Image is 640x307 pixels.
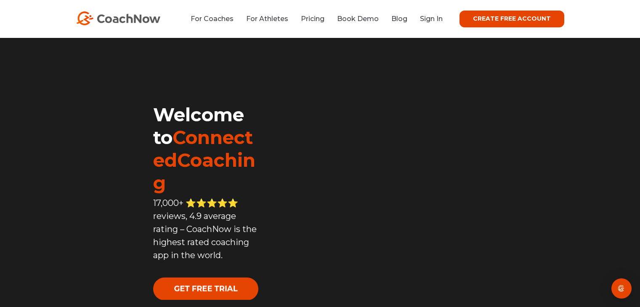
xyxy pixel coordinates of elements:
span: 17,000+ ⭐️⭐️⭐️⭐️⭐️ reviews, 4.9 average rating – CoachNow is the highest rated coaching app in th... [153,198,257,260]
a: Book Demo [337,15,379,23]
a: Blog [391,15,407,23]
a: CREATE FREE ACCOUNT [459,11,564,27]
a: For Coaches [191,15,234,23]
span: ConnectedCoaching [153,126,255,194]
img: CoachNow Logo [76,11,160,25]
img: GET FREE TRIAL [153,278,258,300]
a: Pricing [301,15,324,23]
a: For Athletes [246,15,288,23]
a: Sign In [420,15,443,23]
div: Open Intercom Messenger [611,278,632,299]
h1: Welcome to [153,103,260,194]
